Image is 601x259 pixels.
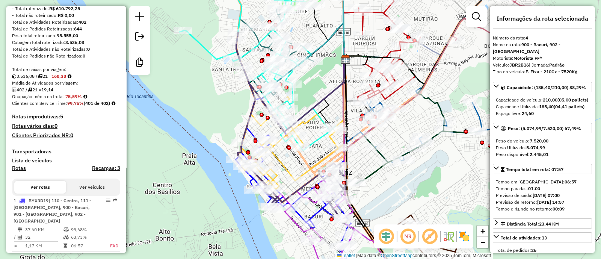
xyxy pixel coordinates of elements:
[12,66,120,73] div: Total de caixas por viagem:
[337,253,355,258] a: Leaflet
[493,94,592,120] div: Capacidade: (185,40/210,00) 88,29%
[493,82,592,92] a: Capacidade: (185,40/210,00) 88,29%
[54,123,57,129] strong: 0
[12,132,120,139] h4: Clientes Priorizados NR:
[526,145,545,150] strong: 5.074,99
[501,221,559,227] div: Distância Total:
[12,74,17,79] i: Cubagem total roteirizado
[12,86,120,93] div: 402 / 21 =
[74,26,82,32] strong: 644
[421,227,439,245] span: Exibir rótulo
[506,167,563,172] span: Tempo total em rota: 07:57
[533,192,560,198] strong: [DATE] 07:00
[71,242,102,250] td: 06:57
[25,242,63,250] td: 1,17 KM
[356,253,357,258] span: |
[12,19,120,26] div: Total de Atividades Roteirizadas:
[530,151,548,157] strong: 2.445,01
[12,73,120,80] div: 3.536,08 / 21 =
[493,35,592,41] div: Número da rota:
[537,199,564,205] strong: [DATE] 14:57
[12,46,120,53] div: Total de Atividades não Roteirizadas:
[66,181,118,194] button: Ver veículos
[496,247,589,254] div: Total de pedidos:
[496,110,589,117] div: Espaço livre:
[63,235,69,239] i: % de utilização da cubagem
[65,94,82,99] strong: 75,59%
[496,185,589,192] div: Tempo paradas:
[335,253,493,259] div: Map data © contributors,© 2025 TomTom, Microsoft
[14,233,17,241] td: /
[496,206,589,212] div: Tempo dirigindo no retorno:
[525,35,528,41] strong: 4
[12,88,17,92] i: Total de Atividades
[493,176,592,215] div: Tempo total em rota: 07:57
[49,6,80,11] strong: R$ 610.792,25
[18,227,22,232] i: Distância Total
[565,179,577,185] strong: 06:57
[557,97,588,103] strong: (05,00 pallets)
[14,198,91,224] span: | 110 - Centro, 111 - [GEOGRAPHIC_DATA], 900 - Bacuri, 901 - [GEOGRAPHIC_DATA], 902 - [GEOGRAPHIC...
[469,9,484,24] a: Exibir filtros
[14,181,66,194] button: Ver rotas
[496,144,589,151] div: Peso Utilizado:
[507,85,586,90] span: Capacidade: (185,40/210,00) 88,29%
[442,230,455,242] img: Fluxo de ruas
[493,244,592,257] div: Total de atividades:13
[132,9,147,26] a: Nova sessão e pesquisa
[12,123,120,129] h4: Rotas vários dias:
[542,235,547,241] strong: 13
[12,114,120,120] h4: Rotas improdutivas:
[41,87,53,92] strong: 19,14
[549,62,565,68] strong: Padrão
[106,198,110,203] em: Opções
[60,113,63,120] strong: 5
[539,221,559,227] span: 23,44 KM
[496,199,589,206] div: Previsão de retorno:
[543,97,557,103] strong: 210,00
[51,73,66,79] strong: 168,38
[12,12,120,19] div: - Total não roteirizado:
[496,138,548,144] span: Peso do veículo:
[12,165,26,171] a: Rotas
[493,41,592,55] div: Nome da rota:
[58,12,74,18] strong: R$ 0,00
[501,235,547,241] span: Total de atividades:
[18,235,22,239] i: Total de Atividades
[70,132,73,139] strong: 0
[12,5,120,12] div: - Total roteirizado:
[496,103,589,110] div: Capacidade Utilizada:
[553,206,565,212] strong: 00:09
[71,226,102,233] td: 99,68%
[399,227,417,245] span: Ocultar NR
[112,101,115,106] em: Rotas cross docking consideradas
[531,247,536,253] strong: 26
[65,39,84,45] strong: 3.536,08
[71,233,102,241] td: 63,73%
[493,15,592,22] h4: Informações da rota selecionada
[14,198,91,224] span: 1 -
[25,233,63,241] td: 32
[25,226,63,233] td: 37,60 KM
[132,29,147,46] a: Exportar sessão
[12,32,120,39] div: Peso total roteirizado:
[508,126,581,131] span: Peso: (5.074,99/7.520,00) 67,49%
[102,242,119,250] td: FAD
[12,39,120,46] div: Cubagem total roteirizado:
[27,88,32,92] i: Total de rotas
[529,62,565,68] span: | Jornada:
[554,104,584,109] strong: (04,41 pallets)
[12,100,67,106] span: Clientes com Service Time:
[29,198,48,203] span: BYX3D19
[377,227,395,245] span: Ocultar deslocamento
[63,244,67,248] i: Tempo total em rota
[522,111,534,116] strong: 24,60
[496,179,589,185] div: Tempo em [GEOGRAPHIC_DATA]:
[493,218,592,229] a: Distância Total:23,44 KM
[493,55,592,62] div: Motorista:
[79,19,86,25] strong: 402
[480,238,485,247] span: −
[83,53,85,59] strong: 0
[87,46,90,52] strong: 0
